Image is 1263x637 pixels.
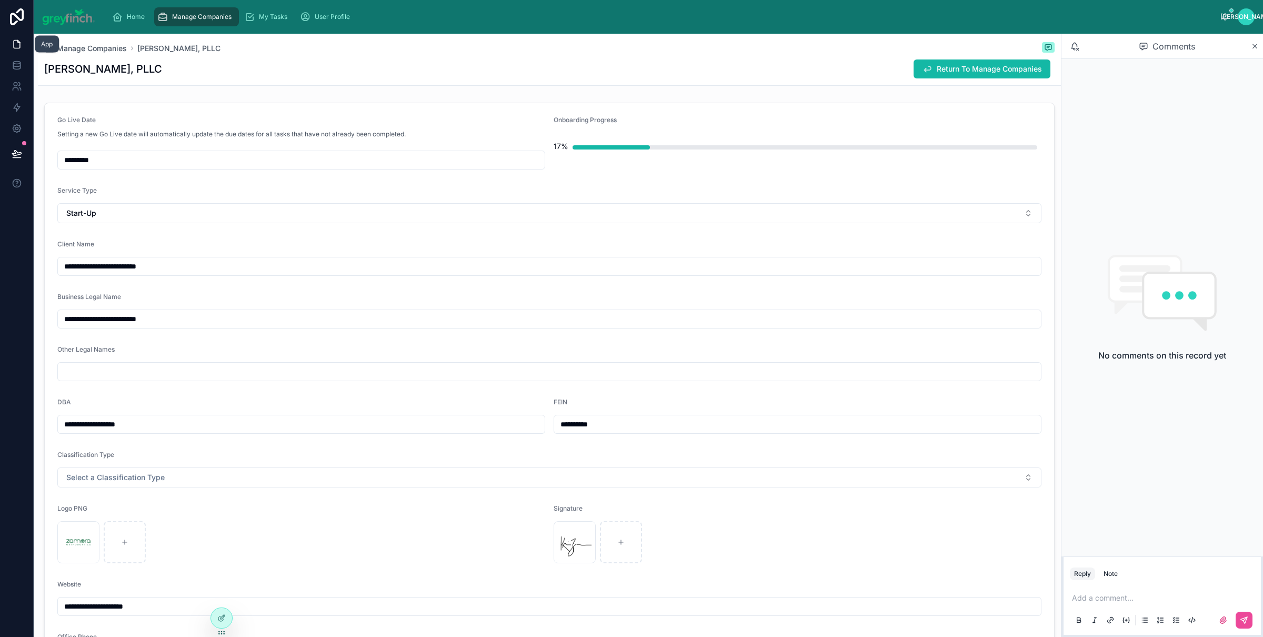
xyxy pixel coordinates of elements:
p: Setting a new Go Live date will automatically update the due dates for all tasks that have not al... [57,130,406,139]
span: Go Live Date [57,116,96,124]
span: User Profile [315,13,350,21]
div: scrollable content [104,5,1221,28]
span: Client Name [57,240,94,248]
a: User Profile [297,7,357,26]
h2: No comments on this record yet [1098,349,1226,362]
span: Website [57,580,81,588]
button: Select Button [57,467,1041,487]
span: Onboarding Progress [554,116,617,124]
span: Classification Type [57,451,114,459]
div: App [41,40,53,48]
span: Select a Classification Type [66,472,165,483]
a: Manage Companies [154,7,239,26]
a: My Tasks [241,7,295,26]
button: Reply [1070,568,1095,580]
button: Select Button [57,203,1041,223]
button: Return To Manage Companies [914,59,1050,78]
span: Manage Companies [172,13,232,21]
span: Business Legal Name [57,293,121,301]
button: Note [1099,568,1122,580]
span: FEIN [554,398,567,406]
span: Service Type [57,186,97,194]
span: Signature [554,504,583,512]
span: Logo PNG [57,504,87,512]
div: Note [1104,570,1118,578]
img: App logo [42,8,95,25]
a: Home [109,7,152,26]
div: 17% [554,136,568,157]
span: Other Legal Names [57,345,115,353]
a: [PERSON_NAME], PLLC [137,43,220,54]
a: Manage Companies [44,43,127,54]
span: My Tasks [259,13,287,21]
span: Start-Up [66,208,96,218]
span: Home [127,13,145,21]
span: DBA [57,398,71,406]
span: Manage Companies [57,43,127,54]
h1: [PERSON_NAME], PLLC [44,62,162,76]
span: Return To Manage Companies [937,64,1042,74]
span: Comments [1152,40,1195,53]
